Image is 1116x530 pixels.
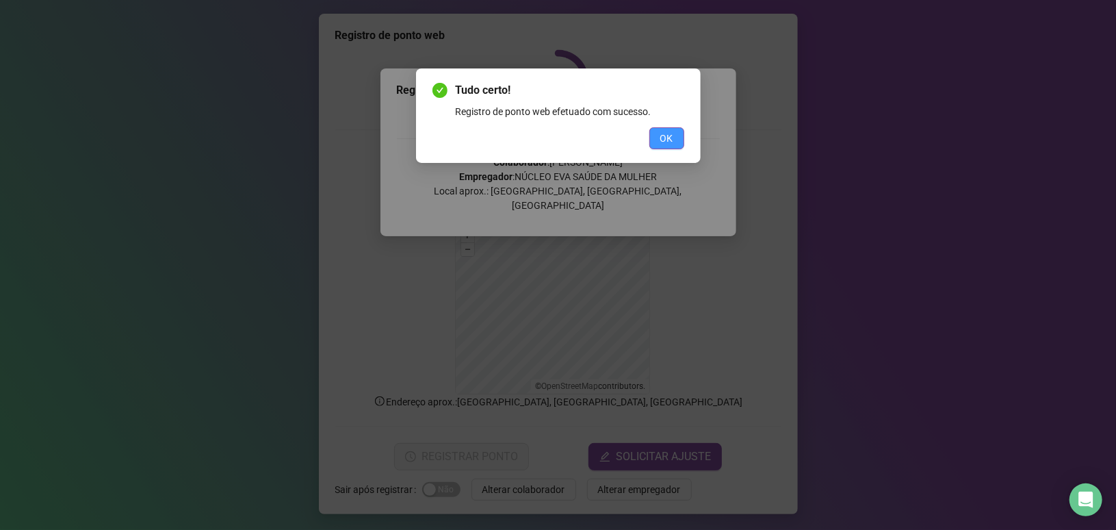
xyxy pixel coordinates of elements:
span: check-circle [432,83,447,98]
button: OK [649,127,684,149]
span: Tudo certo! [456,82,684,99]
div: Registro de ponto web efetuado com sucesso. [456,104,684,119]
div: Open Intercom Messenger [1069,483,1102,516]
span: OK [660,131,673,146]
